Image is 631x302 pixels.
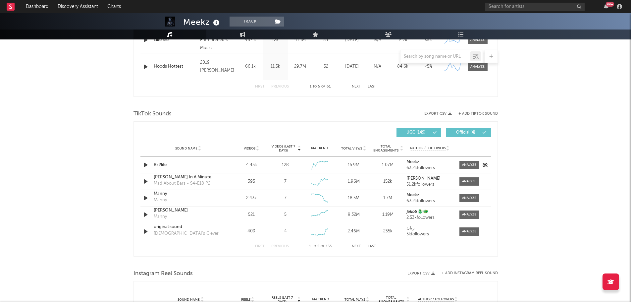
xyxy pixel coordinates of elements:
[133,110,172,118] span: TikTok Sounds
[304,146,335,151] div: 6M Trend
[372,211,403,218] div: 1.19M
[265,37,286,43] div: 12k
[154,213,167,220] div: Manny
[200,59,236,75] div: 2019 [PERSON_NAME]
[406,166,452,170] div: 63.2k followers
[255,245,265,248] button: First
[200,28,236,52] div: © 2020 Young Entrepreneurs Music
[406,176,452,181] a: [PERSON_NAME]
[154,191,223,197] a: Manny
[240,37,261,43] div: 96.4k
[338,228,369,235] div: 2.46M
[442,272,498,275] button: + Add Instagram Reel Sound
[284,195,287,202] div: 7
[417,63,440,70] div: <5%
[392,37,414,43] div: 142k
[284,228,287,235] div: 4
[236,195,267,202] div: 2.43k
[302,83,339,91] div: 1 5 61
[271,85,289,89] button: Previous
[154,207,223,214] a: [PERSON_NAME]
[133,270,193,278] span: Instagram Reel Sounds
[321,245,325,248] span: of
[341,63,363,70] div: [DATE]
[406,226,452,231] a: ریان
[321,85,325,88] span: of
[338,178,369,185] div: 1.96M
[372,162,403,168] div: 1.07M
[372,145,399,152] span: Total Engagements
[284,178,287,185] div: 7
[289,63,311,70] div: 29.7M
[372,178,403,185] div: 152k
[154,230,219,237] div: [DEMOGRAPHIC_DATA]'s Clever
[450,131,481,135] span: Official ( 4 )
[241,298,250,302] span: Reels
[417,37,440,43] div: <5%
[314,37,338,43] div: 54
[344,298,365,302] span: Total Plays
[282,162,289,168] div: 128
[352,245,361,248] button: Next
[410,146,446,151] span: Author / Followers
[368,245,376,248] button: Last
[458,112,498,116] button: + Add TikTok Sound
[406,160,419,164] strong: Meekz
[407,272,435,275] button: Export CSV
[154,162,223,168] a: Bk2life
[606,2,614,7] div: 99 +
[392,63,414,70] div: 84.6k
[175,147,197,151] span: Sound Name
[304,297,337,302] div: 6M Trend
[396,128,441,137] button: UGC(149)
[406,226,414,230] strong: ریان
[406,199,452,204] div: 63.2k followers
[230,17,271,27] button: Track
[154,224,223,230] a: original sound
[178,298,200,302] span: Sound Name
[154,174,223,181] div: [PERSON_NAME] In A Minute Remix
[302,243,339,251] div: 1 5 153
[154,197,167,204] div: Manny
[154,63,197,70] a: Hoods Hottest
[183,17,221,28] div: Meekz
[284,211,287,218] div: 5
[236,211,267,218] div: 521
[418,297,454,302] span: Author / Followers
[406,232,452,237] div: 5k followers
[270,145,297,152] span: Videos (last 7 days)
[341,147,362,151] span: Total Views
[406,210,452,214] a: 𝙟𝙖𝙠𝙤𝙗 🐉🐲
[446,128,491,137] button: Official(4)
[255,85,265,89] button: First
[452,112,498,116] button: + Add TikTok Sound
[312,245,316,248] span: to
[366,63,389,70] div: N/A
[406,193,452,198] a: Meekz
[406,176,441,181] strong: [PERSON_NAME]
[406,160,452,164] a: Meekz
[435,272,498,275] div: + Add Instagram Reel Sound
[341,37,363,43] div: [DATE]
[236,228,267,235] div: 409
[265,63,286,70] div: 11.5k
[313,85,317,88] span: to
[314,63,338,70] div: 52
[424,112,452,116] button: Export CSV
[338,195,369,202] div: 18.5M
[406,182,452,187] div: 51.2k followers
[406,210,428,214] strong: 𝙟𝙖𝙠𝙤𝙗 🐉🐲
[406,193,419,197] strong: Meekz
[154,37,197,43] a: Like Me
[240,63,261,70] div: 66.1k
[244,147,255,151] span: Videos
[154,180,210,187] div: Mad About Bars - S4-E18 P2
[485,3,585,11] input: Search for artists
[401,131,431,135] span: UGC ( 149 )
[604,4,608,9] button: 99+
